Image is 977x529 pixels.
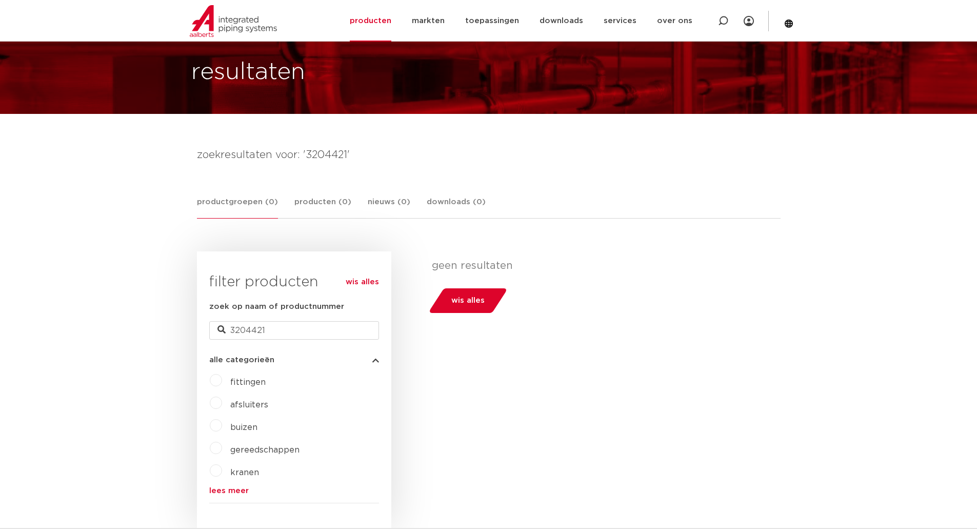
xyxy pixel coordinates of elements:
[346,276,379,288] a: wis alles
[451,292,485,309] span: wis alles
[209,356,274,364] span: alle categorieën
[209,356,379,364] button: alle categorieën
[230,401,268,409] a: afsluiters
[197,147,781,163] h4: zoekresultaten voor: '3204421'
[209,301,344,313] label: zoek op naam of productnummer
[368,196,410,218] a: nieuws (0)
[230,378,266,386] a: fittingen
[209,272,379,292] h3: filter producten
[230,468,259,477] a: kranen
[432,260,773,272] p: geen resultaten
[197,196,278,219] a: productgroepen (0)
[209,321,379,340] input: zoeken
[230,446,300,454] a: gereedschappen
[230,423,257,432] a: buizen
[209,487,379,495] a: lees meer
[191,56,305,89] h1: resultaten
[294,196,351,218] a: producten (0)
[427,196,486,218] a: downloads (0)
